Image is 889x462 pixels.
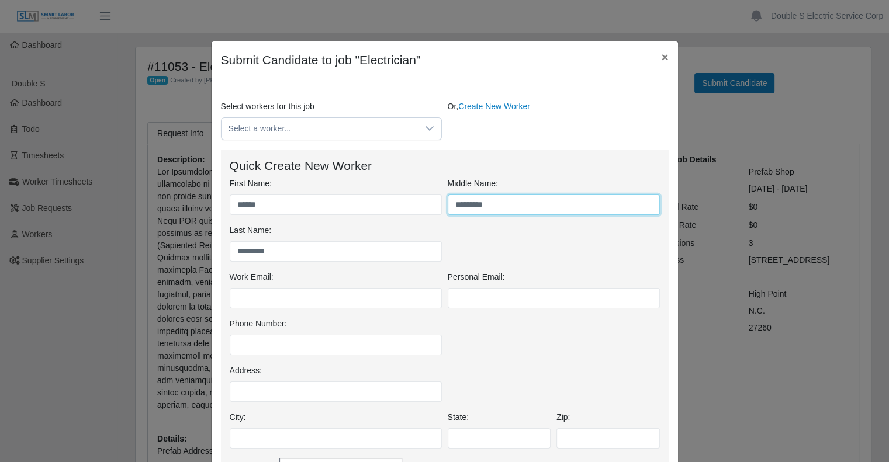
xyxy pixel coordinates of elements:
span: Select a worker... [222,118,418,140]
label: Last Name: [230,224,272,237]
label: First Name: [230,178,272,190]
label: Personal Email: [448,271,505,283]
h4: Submit Candidate to job "Electrician" [221,51,421,70]
a: Create New Worker [458,102,530,111]
h4: Quick Create New Worker [230,158,660,173]
label: City: [230,411,246,423]
label: State: [448,411,469,423]
label: Middle Name: [448,178,498,190]
label: Phone Number: [230,318,287,330]
label: Zip: [556,411,570,423]
span: × [661,50,668,64]
label: Address: [230,364,262,377]
button: Close [652,41,677,72]
label: Select workers for this job [221,100,314,113]
label: Work Email: [230,271,274,283]
body: Rich Text Area. Press ALT-0 for help. [9,9,436,22]
div: Or, [445,100,672,140]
